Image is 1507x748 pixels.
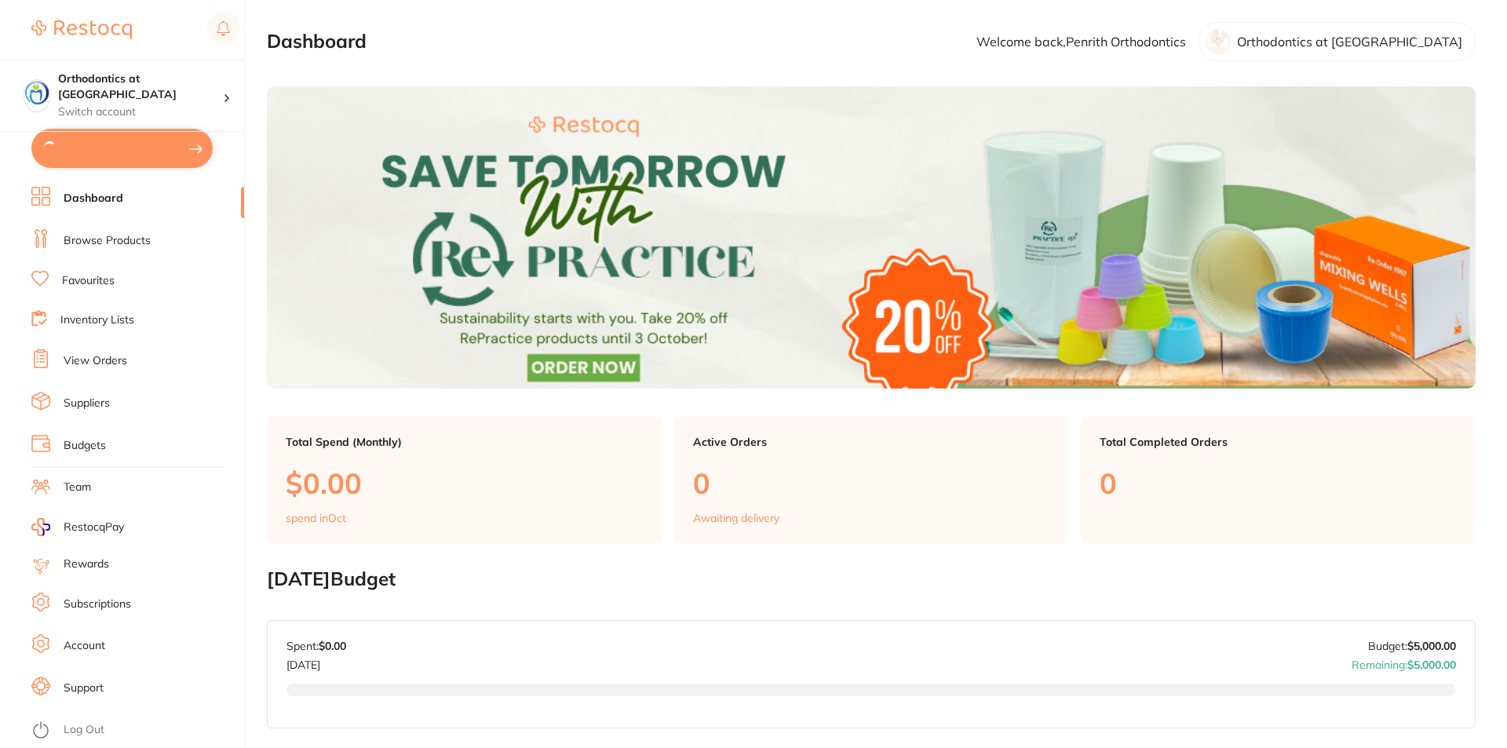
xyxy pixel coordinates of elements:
a: Subscriptions [64,597,131,612]
a: Restocq Logo [31,12,132,48]
a: Log Out [64,722,104,738]
a: View Orders [64,353,127,369]
a: Favourites [62,273,115,289]
strong: $5,000.00 [1407,639,1456,653]
a: Active Orders0Awaiting delivery [674,417,1069,544]
p: spend in Oct [286,512,346,524]
a: Support [64,680,104,696]
p: 0 [693,467,1050,499]
span: RestocqPay [64,520,124,535]
strong: $5,000.00 [1407,658,1456,672]
h2: Dashboard [267,31,367,53]
a: Suppliers [64,396,110,411]
a: Total Spend (Monthly)$0.00spend inOct [267,417,662,544]
img: RestocqPay [31,518,50,536]
p: Total Spend (Monthly) [286,436,643,448]
p: Remaining: [1352,652,1456,671]
a: Dashboard [64,191,123,206]
p: Awaiting delivery [693,512,779,524]
p: Spent: [286,640,346,652]
button: Log Out [31,718,239,743]
a: RestocqPay [31,518,124,536]
strong: $0.00 [319,639,346,653]
a: Budgets [64,438,106,454]
p: 0 [1100,467,1457,499]
p: Active Orders [693,436,1050,448]
a: Account [64,638,105,654]
p: Welcome back, Penrith Orthodontics [976,35,1186,49]
img: Orthodontics at Penrith [24,80,49,105]
a: Browse Products [64,233,151,249]
img: Dashboard [267,86,1476,389]
p: Orthodontics at [GEOGRAPHIC_DATA] [1237,35,1462,49]
a: Team [64,480,91,495]
p: Switch account [58,104,223,120]
h2: [DATE] Budget [267,568,1476,590]
p: Budget: [1368,640,1456,652]
p: [DATE] [286,652,346,671]
p: Total Completed Orders [1100,436,1457,448]
h4: Orthodontics at Penrith [58,71,223,102]
p: $0.00 [286,467,643,499]
a: Total Completed Orders0 [1081,417,1476,544]
img: Restocq Logo [31,20,132,39]
a: Rewards [64,556,109,572]
a: Inventory Lists [60,312,134,328]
